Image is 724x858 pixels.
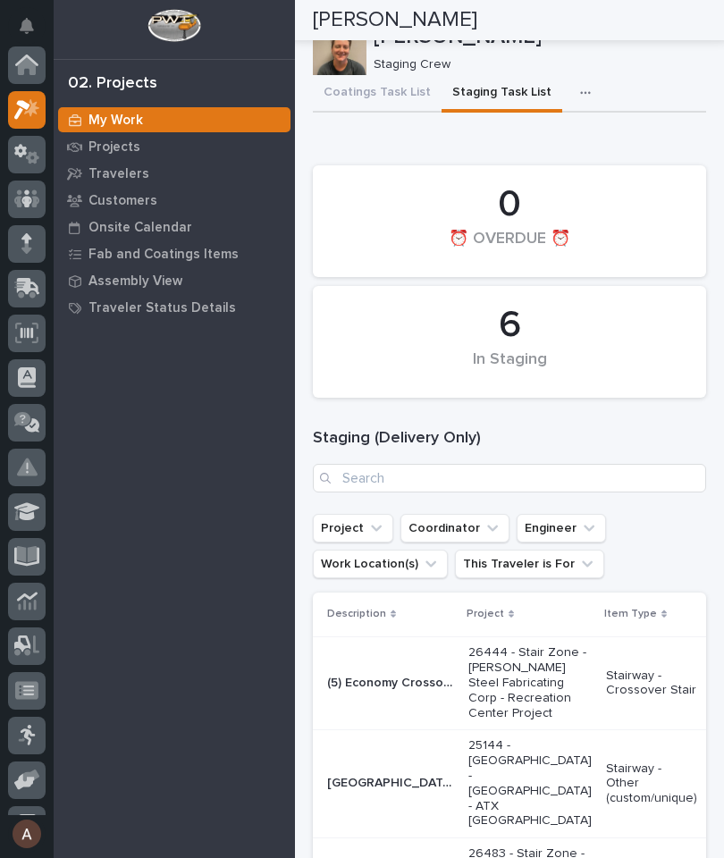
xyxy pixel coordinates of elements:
p: Item Type [604,604,657,624]
button: Staging Task List [442,75,562,113]
p: Onsite Calendar [88,220,192,236]
p: 25144 - [GEOGRAPHIC_DATA] - [GEOGRAPHIC_DATA] - ATX [GEOGRAPHIC_DATA] [468,738,592,829]
img: Workspace Logo [147,9,200,42]
a: Assembly View [54,267,295,294]
button: Engineer [517,514,606,543]
a: Traveler Status Details [54,294,295,321]
p: 26444 - Stair Zone - [PERSON_NAME] Steel Fabricating Corp - Recreation Center Project [468,645,592,720]
button: This Traveler is For [455,550,604,578]
div: 0 [343,182,676,227]
div: 6 [343,303,676,348]
button: Coatings Task List [313,75,442,113]
p: Stairway - Crossover Stair [606,669,697,699]
p: Customers [88,193,157,209]
p: My Work [88,113,143,129]
input: Search [313,464,706,492]
a: Fab and Coatings Items [54,240,295,267]
h1: Staging (Delivery Only) [313,428,706,450]
a: Travelers [54,160,295,187]
button: Work Location(s) [313,550,448,578]
div: In Staging [343,350,676,388]
p: Project [467,604,504,624]
p: Projects [88,139,140,156]
a: My Work [54,106,295,133]
h2: [PERSON_NAME] [313,7,477,33]
button: users-avatar [8,815,46,853]
p: Staging Crew [374,57,692,72]
p: Traveler Status Details [88,300,236,316]
p: Stair Tower - S1 [327,772,458,791]
div: ⏰ OVERDUE ⏰ [343,230,676,267]
button: Notifications [8,7,46,45]
p: Fab and Coatings Items [88,247,239,263]
p: Description [327,604,386,624]
p: Stairway - Other (custom/unique) [606,761,697,806]
p: Travelers [88,166,149,182]
a: Projects [54,133,295,160]
div: 02. Projects [68,74,157,94]
button: Coordinator [400,514,509,543]
p: Assembly View [88,273,182,290]
div: Notifications [22,18,46,46]
a: Onsite Calendar [54,214,295,240]
a: Customers [54,187,295,214]
p: (5) Economy Crossover Stairs [327,672,458,691]
button: Project [313,514,393,543]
